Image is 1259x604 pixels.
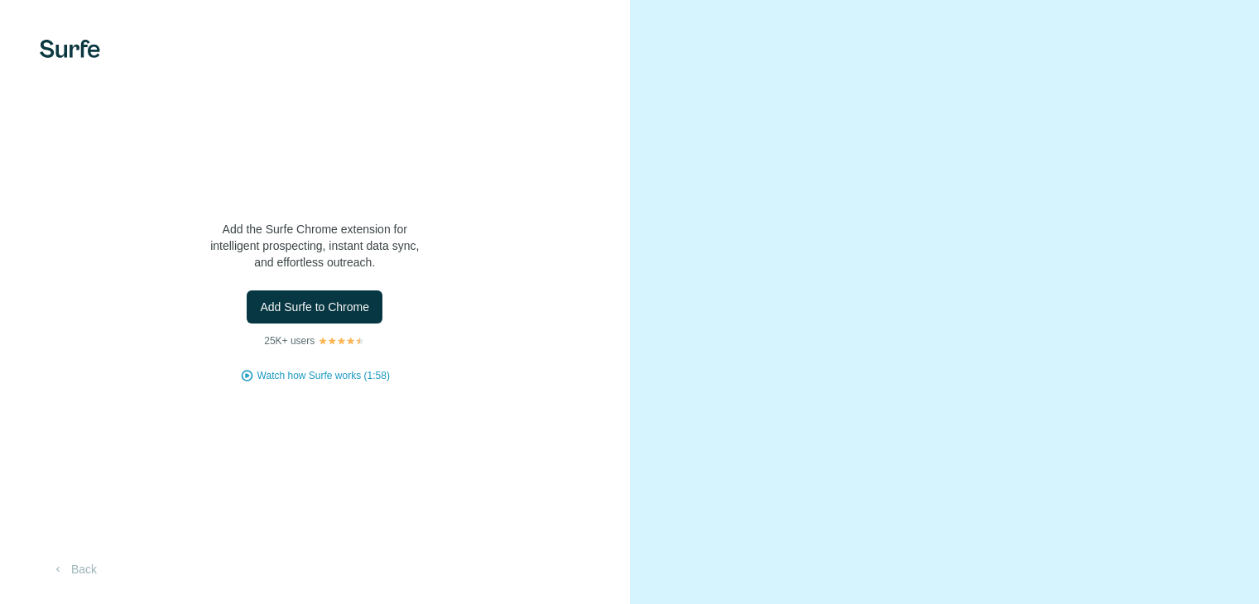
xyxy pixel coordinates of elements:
[149,141,480,208] h1: Let’s bring Surfe to your LinkedIn
[318,336,365,346] img: Rating Stars
[264,333,315,348] p: 25K+ users
[40,40,100,58] img: Surfe's logo
[260,299,369,315] span: Add Surfe to Chrome
[40,554,108,584] button: Back
[247,290,382,324] button: Add Surfe to Chrome
[149,221,480,271] p: Add the Surfe Chrome extension for intelligent prospecting, instant data sync, and effortless out...
[257,368,390,383] button: Watch how Surfe works (1:58)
